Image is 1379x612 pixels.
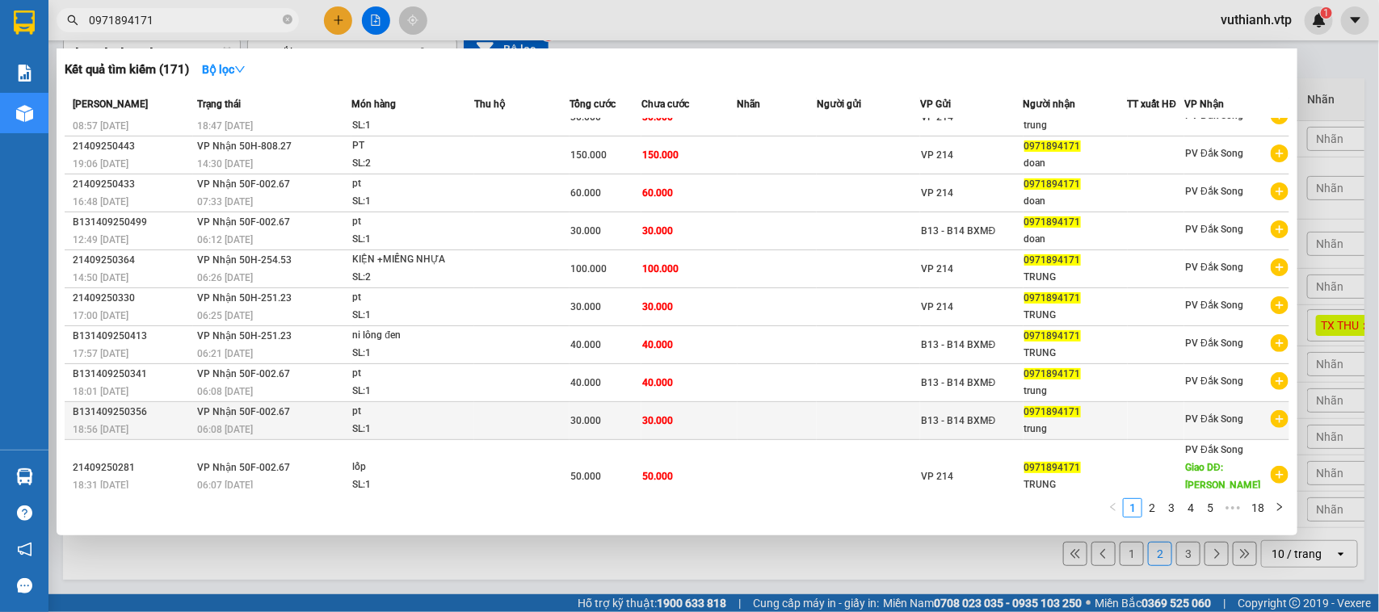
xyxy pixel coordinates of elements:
li: 2 [1142,498,1162,518]
span: notification [17,542,32,557]
span: 40.000 [642,377,673,388]
li: Previous Page [1104,498,1123,518]
button: left [1104,498,1123,518]
span: 30.000 [642,415,673,426]
input: Tìm tên, số ĐT hoặc mã đơn [89,11,280,29]
span: PV Đắk Song [1185,148,1243,159]
div: 21409250443 [73,138,192,155]
span: B13 - B14 BXMĐ [921,339,996,350]
div: B131409250413 [73,328,192,345]
strong: Bộ lọc [202,63,246,76]
div: PT [352,137,473,155]
span: plus-circle [1271,296,1289,314]
span: VP Nhận [1184,99,1224,111]
span: plus-circle [1271,182,1289,200]
span: 06:07 [DATE] [197,480,253,491]
div: lốp [352,459,473,476]
span: VP 214 [921,301,953,312]
div: doan [1024,155,1127,172]
span: 16:48 [DATE] [73,196,128,207]
img: warehouse-icon [16,468,33,485]
li: Next 5 Pages [1220,498,1246,518]
span: 0971894171 [1024,368,1081,379]
span: Tổng cước [570,99,616,111]
div: 21409250330 [73,290,192,307]
div: TRUNG [1024,307,1127,324]
span: close-circle [283,15,292,24]
span: PV Đắk Song [1185,224,1243,235]
div: SL: 1 [352,383,473,400]
span: VP Nhận 50F-002.67 [197,406,290,417]
div: B131409250499 [73,214,192,231]
div: SL: 1 [352,345,473,363]
a: 1 [1124,499,1141,517]
div: trung [1024,117,1127,134]
span: ••• [1220,498,1246,518]
span: Món hàng [351,99,396,111]
div: pt [352,365,473,383]
span: 0971894171 [1024,292,1081,304]
div: SL: 1 [352,231,473,249]
span: 40.000 [570,339,601,350]
div: B131409250341 [73,366,192,383]
div: SL: 1 [352,193,473,211]
div: SL: 2 [352,155,473,173]
span: 0971894171 [1024,140,1081,152]
span: 18:31 [DATE] [73,480,128,491]
span: 19:06 [DATE] [73,158,128,170]
span: close-circle [283,13,292,28]
span: down [234,64,246,75]
span: 50.000 [642,471,673,482]
span: 40.000 [642,339,673,350]
div: SL: 2 [352,269,473,287]
div: 21409250281 [73,459,192,476]
span: 06:21 [DATE] [197,348,253,359]
span: 06:12 [DATE] [197,234,253,245]
span: VP 214 [921,149,953,161]
span: VP Nhận 50F-002.67 [197,368,290,379]
span: 30.000 [570,415,601,426]
span: search [67,15,78,26]
span: 18:01 [DATE] [73,386,128,397]
div: pt [352,213,473,231]
div: ni lông đen [352,327,473,345]
span: 06:08 [DATE] [197,386,253,397]
span: Giao DĐ: [PERSON_NAME] bể [1185,462,1260,509]
div: trung [1024,383,1127,400]
span: VP 214 [921,471,953,482]
span: 18:47 [DATE] [197,120,253,132]
span: right [1275,502,1284,512]
span: Chưa cước [641,99,689,111]
li: Next Page [1270,498,1289,518]
span: 30.000 [642,225,673,237]
span: left [1108,502,1118,512]
span: 06:08 [DATE] [197,424,253,435]
div: SL: 1 [352,307,473,325]
span: 50.000 [570,471,601,482]
span: PV Đắk Song [1185,375,1243,387]
span: plus-circle [1271,410,1289,428]
span: Thu hộ [474,99,505,111]
div: 21409250433 [73,176,192,193]
button: right [1270,498,1289,518]
span: 150.000 [642,149,679,161]
div: pt [352,175,473,193]
a: 5 [1201,499,1219,517]
span: 60.000 [570,187,601,199]
span: plus-circle [1271,466,1289,484]
span: 14:50 [DATE] [73,272,128,283]
h3: Kết quả tìm kiếm ( 171 ) [65,61,189,78]
span: question-circle [17,505,32,521]
span: 06:26 [DATE] [197,272,253,283]
span: plus-circle [1271,145,1289,162]
span: 30.000 [570,225,601,237]
span: 30.000 [570,301,601,312]
li: 4 [1181,498,1200,518]
span: 30.000 [642,301,673,312]
span: Nhãn [738,99,761,111]
div: pt [352,289,473,307]
span: Người gửi [817,99,861,111]
span: plus-circle [1271,258,1289,276]
div: SL: 1 [352,117,473,135]
span: VP Nhận 50H-808.27 [197,140,292,152]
